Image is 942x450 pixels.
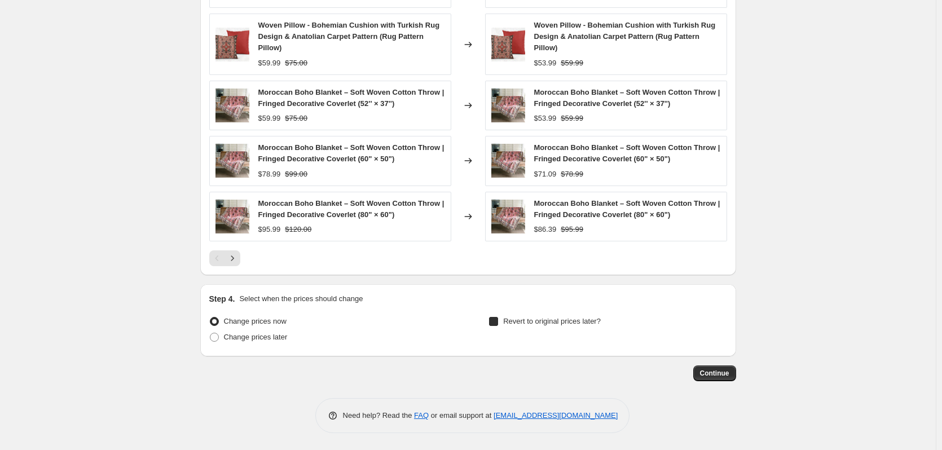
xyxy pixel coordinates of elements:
span: Moroccan Boho Blanket – Soft Woven Cotton Throw | Fringed Decorative Coverlet (60" × 50") [534,143,720,163]
span: Continue [700,369,729,378]
img: 3354426d-a5d5-42a1-8fa3-97542855cf89-copy_80x.jpg [491,28,525,61]
div: $95.99 [258,224,281,235]
div: $53.99 [534,58,557,69]
div: $78.99 [258,169,281,180]
div: $53.99 [534,113,557,124]
strike: $75.00 [285,58,307,69]
span: Moroccan Boho Blanket – Soft Woven Cotton Throw | Fringed Decorative Coverlet (60" × 50") [258,143,444,163]
button: Next [225,250,240,266]
div: $59.99 [258,58,281,69]
span: Moroccan Boho Blanket – Soft Woven Cotton Throw | Fringed Decorative Coverlet (80" × 60") [534,199,720,219]
strike: $78.99 [561,169,583,180]
img: c830520e-e21e-4c0b-9419-4d1a42e281a6-copy_80x.jpg [491,200,525,233]
span: Change prices now [224,317,287,325]
button: Continue [693,365,736,381]
img: c830520e-e21e-4c0b-9419-4d1a42e281a6-copy_80x.jpg [215,89,249,122]
div: $71.09 [534,169,557,180]
span: Woven Pillow - Bohemian Cushion with Turkish Rug Design & Anatolian Carpet Pattern (Rug Pattern P... [258,21,440,52]
strike: $120.00 [285,224,311,235]
strike: $59.99 [561,113,583,124]
span: or email support at [429,411,494,420]
span: Need help? Read the [343,411,415,420]
nav: Pagination [209,250,240,266]
span: Moroccan Boho Blanket – Soft Woven Cotton Throw | Fringed Decorative Coverlet (52'' × 37'') [534,88,720,108]
div: $86.39 [534,224,557,235]
span: Woven Pillow - Bohemian Cushion with Turkish Rug Design & Anatolian Carpet Pattern (Rug Pattern P... [534,21,716,52]
strike: $59.99 [561,58,583,69]
a: [EMAIL_ADDRESS][DOMAIN_NAME] [494,411,618,420]
img: c830520e-e21e-4c0b-9419-4d1a42e281a6-copy_80x.jpg [215,144,249,178]
img: c830520e-e21e-4c0b-9419-4d1a42e281a6-copy_80x.jpg [491,89,525,122]
img: 3354426d-a5d5-42a1-8fa3-97542855cf89-copy_80x.jpg [215,28,249,61]
span: Revert to original prices later? [503,317,601,325]
span: Moroccan Boho Blanket – Soft Woven Cotton Throw | Fringed Decorative Coverlet (52'' × 37'') [258,88,444,108]
div: $59.99 [258,113,281,124]
span: Moroccan Boho Blanket – Soft Woven Cotton Throw | Fringed Decorative Coverlet (80" × 60") [258,199,444,219]
h2: Step 4. [209,293,235,305]
img: c830520e-e21e-4c0b-9419-4d1a42e281a6-copy_80x.jpg [491,144,525,178]
img: c830520e-e21e-4c0b-9419-4d1a42e281a6-copy_80x.jpg [215,200,249,233]
strike: $95.99 [561,224,583,235]
span: Change prices later [224,333,288,341]
strike: $99.00 [285,169,307,180]
p: Select when the prices should change [239,293,363,305]
a: FAQ [414,411,429,420]
strike: $75.00 [285,113,307,124]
